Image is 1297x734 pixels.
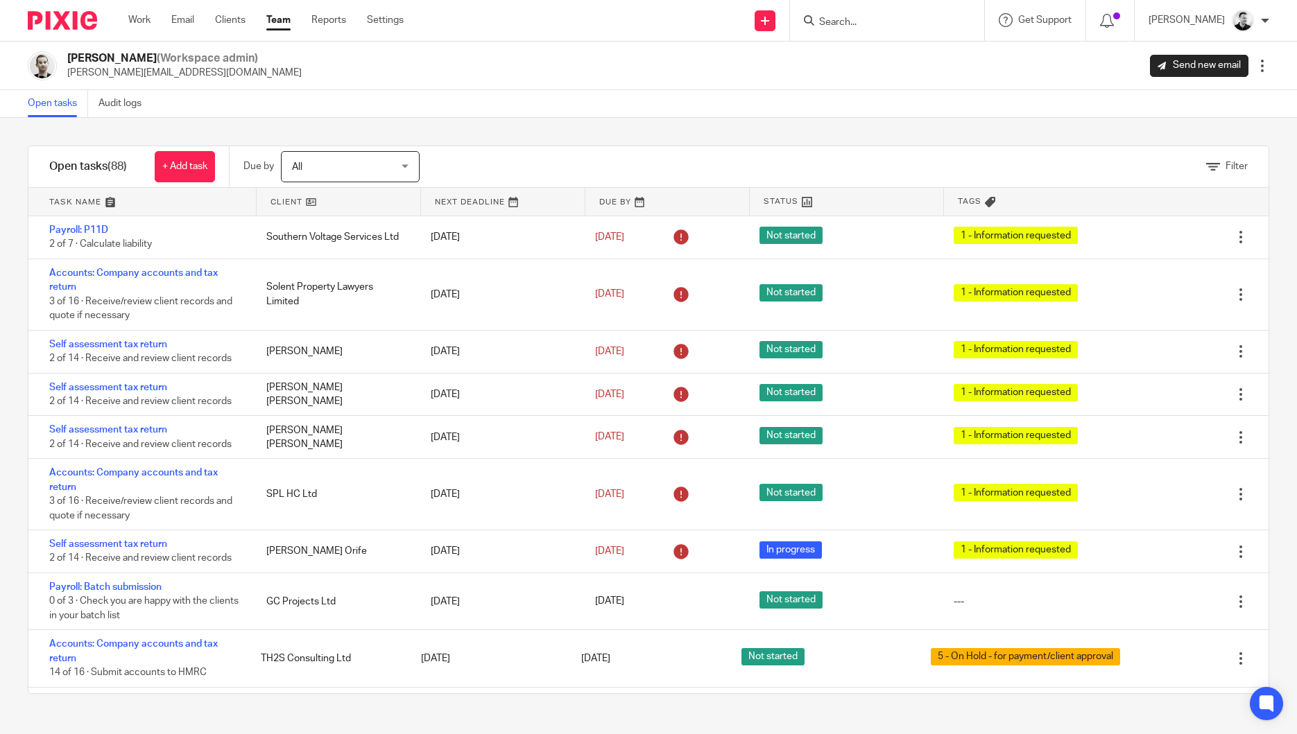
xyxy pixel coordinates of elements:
div: SPL HC Ltd [252,480,417,508]
p: Due by [243,159,274,173]
span: (88) [108,161,127,172]
span: 2 of 14 · Receive and review client records [49,439,232,449]
div: [DATE] [417,537,581,565]
a: Work [128,13,151,27]
a: Self assessment tax return [49,340,167,349]
span: 0 of 3 · Check you are happy with the clients in your batch list [49,597,239,621]
a: Settings [367,13,404,27]
span: 2 of 14 · Receive and review client records [49,353,232,363]
span: In progress [759,541,822,559]
div: [DATE] [417,281,581,308]
span: [DATE] [595,489,624,499]
span: 2 of 14 · Receive and review client records [49,396,232,406]
span: Not started [759,427,823,444]
span: 1 - Information requested [954,541,1078,559]
div: GC Projects Ltd [252,588,417,615]
div: [DATE] [417,588,581,615]
span: 1 - Information requested [954,427,1078,444]
span: 3 of 16 · Receive/review client records and quote if necessary [49,496,232,521]
a: Self assessment tax return [49,383,167,392]
input: Search [818,17,943,29]
a: Accounts: Company accounts and tax return [49,468,218,491]
a: Send new email [1150,55,1248,77]
img: PS.png [28,51,57,80]
span: Not started [759,284,823,302]
a: Self assessment tax return [49,539,167,549]
h2: [PERSON_NAME] [67,51,302,66]
span: [DATE] [595,232,624,242]
img: Dave_2025.jpg [1232,10,1254,32]
span: Not started [741,648,805,665]
span: 14 of 16 · Submit accounts to HMRC [49,667,207,677]
div: [DATE] [407,645,567,672]
span: 1 - Information requested [954,384,1078,401]
span: Tags [958,195,981,207]
span: 1 - Information requested [954,484,1078,501]
span: [DATE] [595,546,624,556]
div: [DATE] [417,223,581,251]
a: Open tasks [28,90,88,117]
span: 2 of 7 · Calculate liability [49,240,152,250]
div: [PERSON_NAME] [252,338,417,365]
a: Accounts: Company accounts and tax return [49,639,218,663]
a: Reports [311,13,346,27]
div: [PERSON_NAME] [PERSON_NAME] [252,374,417,416]
span: Not started [759,227,823,244]
span: [DATE] [581,654,610,663]
span: [DATE] [595,390,624,399]
span: All [292,162,302,172]
a: Accounts: Company accounts and tax return [49,268,218,292]
div: [DATE] [417,423,581,451]
span: [DATE] [595,347,624,356]
p: [PERSON_NAME] [1149,13,1225,27]
div: [PERSON_NAME] Orife [252,537,417,565]
div: [DATE] [417,338,581,365]
span: 1 - Information requested [954,341,1078,358]
span: Not started [759,341,823,358]
div: Solent Property Lawyers Limited [252,273,417,315]
a: Audit logs [98,90,152,117]
span: 3 of 16 · Receive/review client records and quote if necessary [49,297,232,321]
span: Not started [759,384,823,401]
div: --- [954,595,964,609]
span: [DATE] [595,597,624,606]
span: Filter [1226,161,1248,171]
a: Payroll: Batch submission [49,582,162,592]
p: [PERSON_NAME][EMAIL_ADDRESS][DOMAIN_NAME] [67,66,302,80]
div: [DATE] [417,381,581,408]
span: Get Support [1018,15,1072,25]
div: TH2S Consulting Ltd [247,645,407,672]
span: (Workspace admin) [157,53,258,64]
span: Not started [759,591,823,609]
span: 2 of 14 · Receive and review client records [49,554,232,563]
span: 5 - On Hold - for payment/client approval [931,648,1120,665]
span: [DATE] [595,290,624,299]
div: [DATE] [417,480,581,508]
span: [DATE] [595,432,624,442]
div: Southern Voltage Services Ltd [252,223,417,251]
a: Self assessment tax return [49,425,167,435]
a: + Add task [155,151,215,182]
span: 1 - Information requested [954,227,1078,244]
span: Status [764,195,798,207]
a: Email [171,13,194,27]
div: [PERSON_NAME] [PERSON_NAME] [252,417,417,459]
img: Pixie [28,11,97,30]
a: Clients [215,13,246,27]
span: Not started [759,484,823,501]
a: Payroll: P11D [49,225,108,235]
span: 1 - Information requested [954,284,1078,302]
a: Team [266,13,291,27]
h1: Open tasks [49,159,127,174]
